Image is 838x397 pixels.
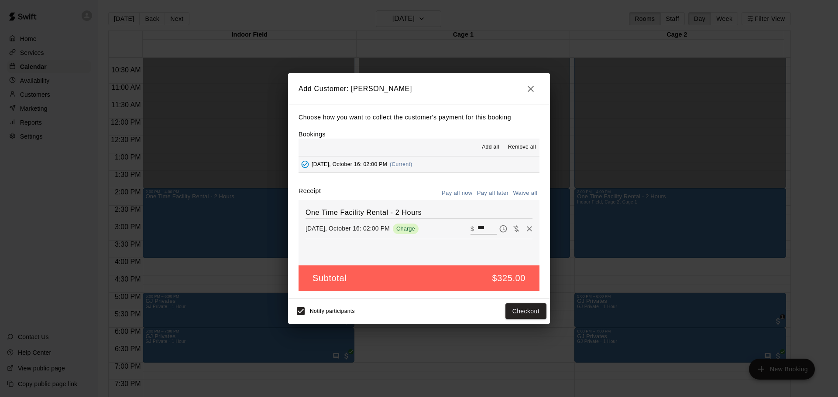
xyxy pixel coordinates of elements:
button: Pay all later [475,187,511,200]
button: Remove all [505,140,539,154]
label: Receipt [299,187,321,200]
span: (Current) [390,161,412,167]
button: Waive all [511,187,539,200]
h5: Subtotal [313,272,347,284]
button: Remove [523,222,536,235]
label: Bookings [299,131,326,138]
span: Pay later [497,224,510,232]
p: [DATE], October 16: 02:00 PM [306,224,390,233]
span: Charge [393,225,419,232]
span: Notify participants [310,308,355,314]
button: Added - Collect Payment[DATE], October 16: 02:00 PM(Current) [299,156,539,173]
span: Add all [482,143,499,152]
button: Checkout [505,303,546,319]
h2: Add Customer: [PERSON_NAME] [288,73,550,105]
span: Remove all [508,143,536,152]
p: Choose how you want to collect the customer's payment for this booking [299,112,539,123]
h5: $325.00 [492,272,526,284]
span: Waive payment [510,224,523,232]
button: Pay all now [440,187,475,200]
h6: One Time Facility Rental - 2 Hours [306,207,532,218]
button: Add all [477,140,505,154]
button: Added - Collect Payment [299,158,312,171]
p: $ [471,224,474,233]
span: [DATE], October 16: 02:00 PM [312,161,387,167]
